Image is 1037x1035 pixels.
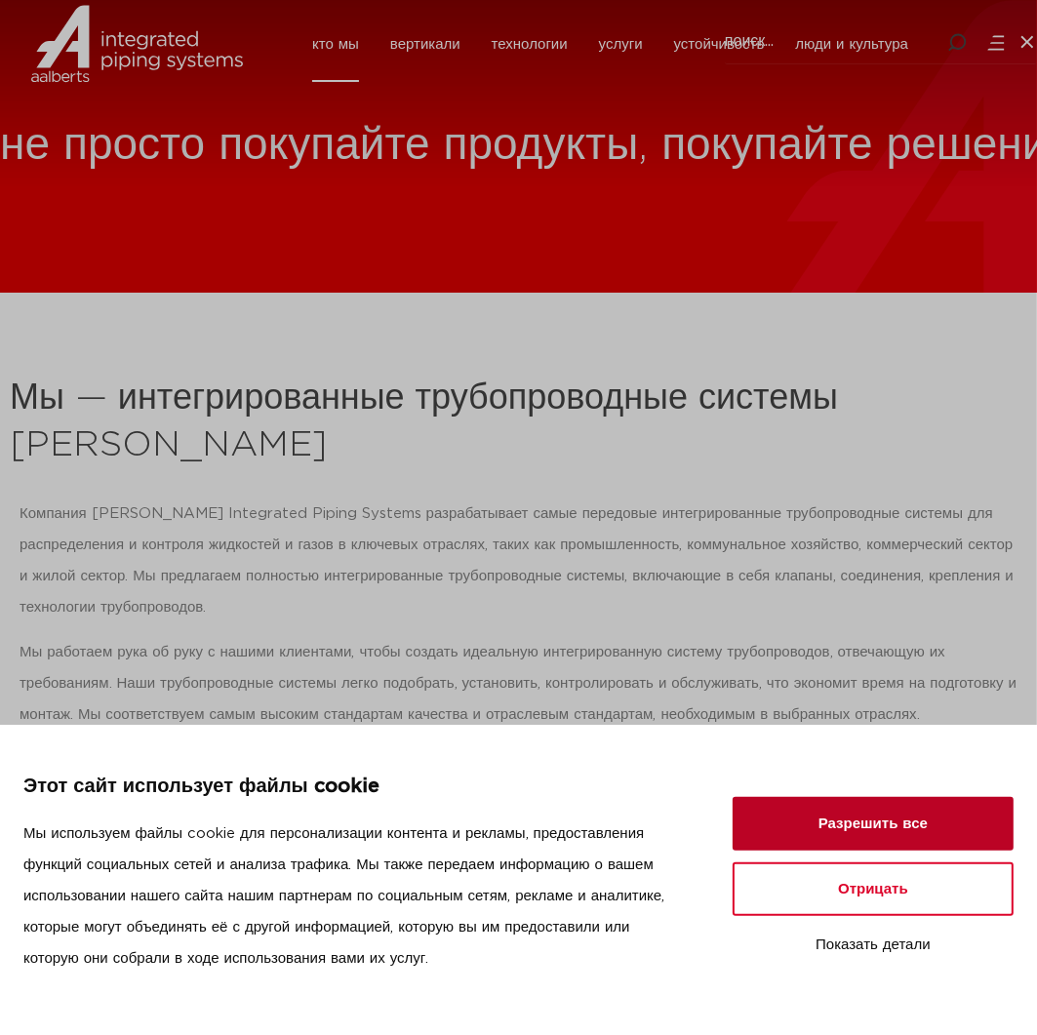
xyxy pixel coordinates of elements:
[733,928,1014,962] button: Показать детали
[795,37,908,52] font: люди и культура
[599,7,643,82] a: услуги
[492,7,568,82] a: технологии
[674,7,765,82] a: устойчивость
[390,7,460,82] a: вертикали
[10,380,838,462] font: Мы — интегрированные трубопроводные системы [PERSON_NAME]
[23,826,664,966] font: Мы используем файлы cookie для персонализации контента и рекламы, предоставления функций социальн...
[674,37,765,52] font: устойчивость
[20,645,1017,722] font: Мы работаем рука об руку с нашими клиентами, чтобы создать идеальную интегрированную систему труб...
[312,7,908,82] nav: Меню
[492,37,568,52] font: технологии
[390,37,460,52] font: вертикали
[795,7,908,82] a: люди и культура
[733,862,1014,916] button: Отрицать
[599,37,643,52] font: услуги
[733,797,1014,851] button: Разрешить все
[23,776,379,796] font: Этот сайт использует файлы cookie
[312,7,359,82] a: кто мы
[20,506,1014,615] font: Компания [PERSON_NAME] Integrated Piping Systems разрабатывает самые передовые интегрированные тр...
[312,37,359,52] font: кто мы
